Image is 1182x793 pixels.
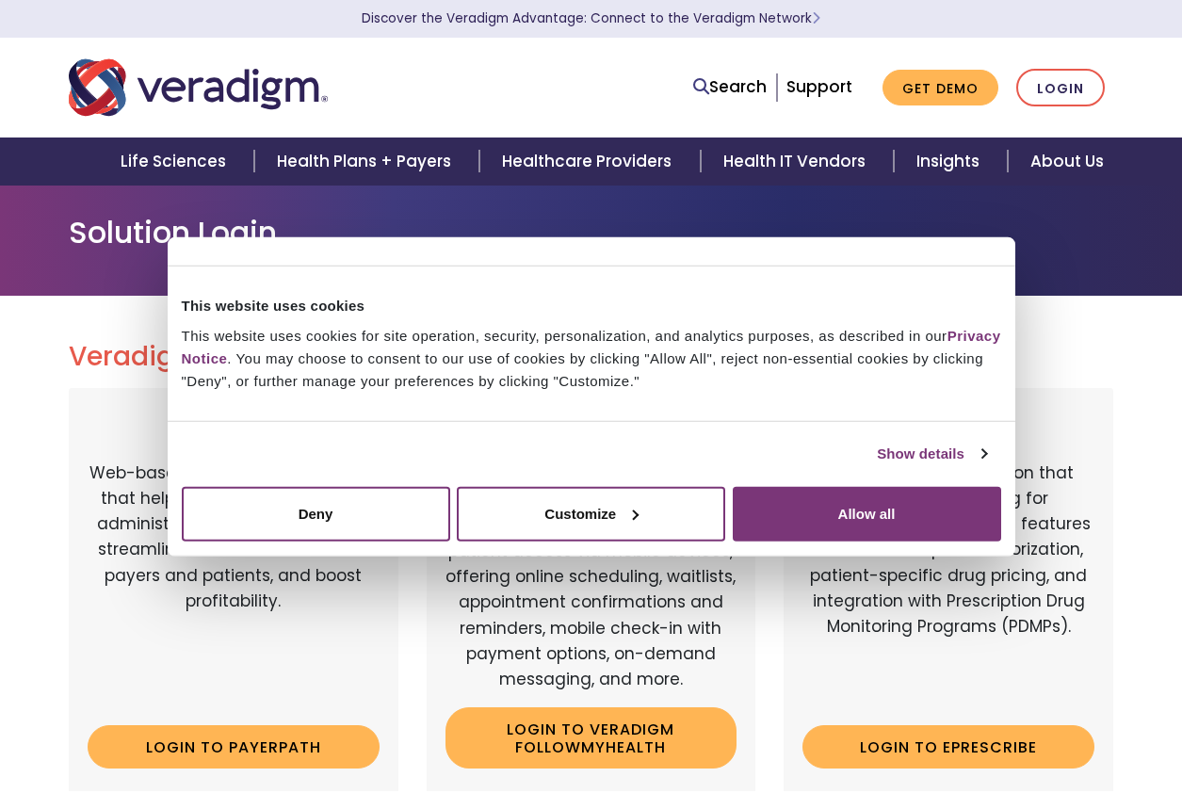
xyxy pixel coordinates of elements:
button: Customize [457,486,725,541]
a: Support [786,75,852,98]
a: Health IT Vendors [701,138,894,186]
a: About Us [1008,138,1126,186]
a: Healthcare Providers [479,138,700,186]
button: Deny [182,486,450,541]
h2: Veradigm Solutions [69,341,1114,373]
a: Login to Veradigm FollowMyHealth [445,707,737,769]
p: Web-based, user-friendly solutions that help providers and practice administrators enhance revenu... [88,461,380,710]
a: Show details [877,443,986,465]
div: This website uses cookies for site operation, security, personalization, and analytics purposes, ... [182,324,1001,392]
a: Login [1016,69,1105,107]
img: Veradigm logo [69,57,328,119]
h1: Solution Login [69,215,1114,251]
a: Health Plans + Payers [254,138,479,186]
div: This website uses cookies [182,295,1001,317]
a: Discover the Veradigm Advantage: Connect to the Veradigm NetworkLearn More [362,9,820,27]
a: Login to Payerpath [88,725,380,769]
a: Search [693,74,767,100]
a: Login to ePrescribe [802,725,1094,769]
p: A comprehensive solution that simplifies prescribing for healthcare providers with features like ... [802,461,1094,710]
h3: Payerpath [88,411,380,438]
span: Learn More [812,9,820,27]
button: Allow all [733,486,1001,541]
p: Veradigm FollowMyHealth's Mobile Patient Experience enhances patient access via mobile devices, o... [445,488,737,693]
a: Insights [894,138,1008,186]
a: Life Sciences [98,138,254,186]
a: Privacy Notice [182,327,1001,365]
a: Get Demo [882,70,998,106]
